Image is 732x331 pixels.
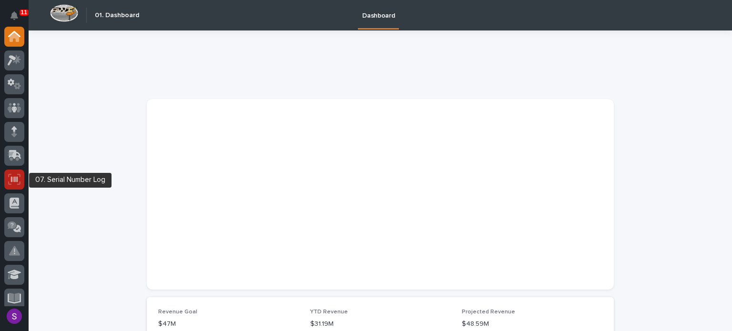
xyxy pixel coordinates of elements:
[95,11,139,20] h2: 01. Dashboard
[50,4,78,22] img: Workspace Logo
[310,309,348,315] span: YTD Revenue
[462,309,515,315] span: Projected Revenue
[310,319,451,329] p: $31.19M
[462,319,602,329] p: $48.59M
[158,309,197,315] span: Revenue Goal
[4,306,24,326] button: users-avatar
[12,11,24,27] div: Notifications11
[4,6,24,26] button: Notifications
[21,9,27,16] p: 11
[158,319,299,329] p: $47M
